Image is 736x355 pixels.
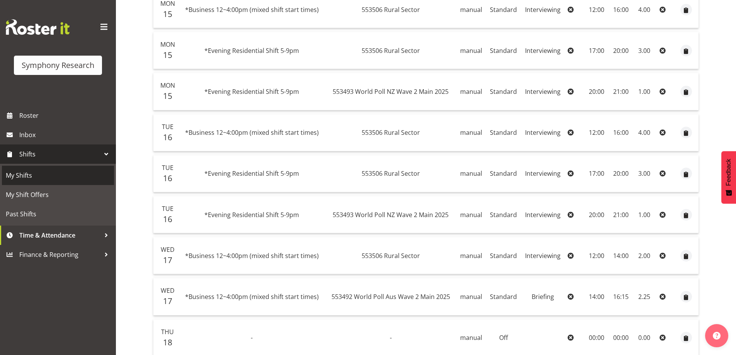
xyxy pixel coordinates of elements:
td: 3.00 [632,155,656,192]
span: Interviewing [525,211,561,219]
td: Standard [486,32,521,69]
td: 21:00 [610,73,632,110]
span: Interviewing [525,5,561,14]
span: 553492 World Poll Aus Wave 2 Main 2025 [331,292,450,301]
span: Tue [162,204,173,213]
span: Interviewing [525,87,561,96]
span: My Shifts [6,170,110,181]
span: 16 [163,214,172,224]
span: 15 [163,8,172,19]
span: manual [460,169,482,178]
span: - [251,333,253,342]
td: 20:00 [610,155,632,192]
span: *Evening Residential Shift 5-9pm [204,211,299,219]
span: 553506 Rural Sector [362,46,420,55]
span: Interviewing [525,169,561,178]
span: Tue [162,122,173,131]
span: manual [460,333,482,342]
span: *Business 12~4:00pm (mixed shift start times) [185,5,319,14]
a: Past Shifts [2,204,114,224]
span: manual [460,128,482,137]
div: Symphony Research [22,59,94,71]
td: Standard [486,196,521,233]
span: *Business 12~4:00pm (mixed shift start times) [185,251,319,260]
span: 16 [163,173,172,183]
td: Standard [486,114,521,151]
td: 21:00 [610,196,632,233]
span: 17 [163,255,172,265]
span: Briefing [532,292,554,301]
span: *Evening Residential Shift 5-9pm [204,87,299,96]
span: 553506 Rural Sector [362,5,420,14]
a: My Shifts [2,166,114,185]
span: manual [460,46,482,55]
td: 20:00 [584,73,610,110]
span: Mon [160,81,175,90]
td: 20:00 [584,196,610,233]
td: 2.25 [632,278,656,315]
span: Tue [162,163,173,172]
span: 15 [163,90,172,101]
span: manual [460,87,482,96]
td: 14:00 [610,237,632,274]
span: 15 [163,49,172,60]
span: Wed [161,245,175,254]
td: 1.00 [632,73,656,110]
span: 18 [163,337,172,348]
span: 553493 World Poll NZ Wave 2 Main 2025 [333,87,449,96]
span: Inbox [19,129,112,141]
span: 553506 Rural Sector [362,169,420,178]
button: Feedback - Show survey [721,151,736,204]
td: 17:00 [584,155,610,192]
span: Thu [161,328,174,336]
span: Past Shifts [6,208,110,220]
span: manual [460,251,482,260]
span: Shifts [19,148,100,160]
span: Interviewing [525,46,561,55]
span: 553493 World Poll NZ Wave 2 Main 2025 [333,211,449,219]
td: 16:00 [610,114,632,151]
span: Time & Attendance [19,229,100,241]
span: 17 [163,296,172,306]
span: *Evening Residential Shift 5-9pm [204,46,299,55]
td: Standard [486,73,521,110]
td: 16:15 [610,278,632,315]
img: Rosterit website logo [6,19,70,35]
td: 12:00 [584,237,610,274]
a: My Shift Offers [2,185,114,204]
img: help-xxl-2.png [713,332,721,340]
span: Finance & Reporting [19,249,100,260]
td: 12:00 [584,114,610,151]
span: *Business 12~4:00pm (mixed shift start times) [185,128,319,137]
td: 2.00 [632,237,656,274]
td: 17:00 [584,32,610,69]
td: 20:00 [610,32,632,69]
span: Wed [161,286,175,295]
span: manual [460,5,482,14]
span: 16 [163,132,172,143]
td: 3.00 [632,32,656,69]
span: - [390,333,392,342]
span: *Business 12~4:00pm (mixed shift start times) [185,292,319,301]
td: Standard [486,278,521,315]
td: 1.00 [632,196,656,233]
span: 553506 Rural Sector [362,128,420,137]
span: *Evening Residential Shift 5-9pm [204,169,299,178]
span: Roster [19,110,112,121]
span: Feedback [725,159,732,186]
span: 553506 Rural Sector [362,251,420,260]
span: manual [460,211,482,219]
span: manual [460,292,482,301]
td: 14:00 [584,278,610,315]
span: Interviewing [525,251,561,260]
td: Standard [486,155,521,192]
span: Mon [160,40,175,49]
td: Standard [486,237,521,274]
span: Interviewing [525,128,561,137]
td: 4.00 [632,114,656,151]
span: My Shift Offers [6,189,110,200]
